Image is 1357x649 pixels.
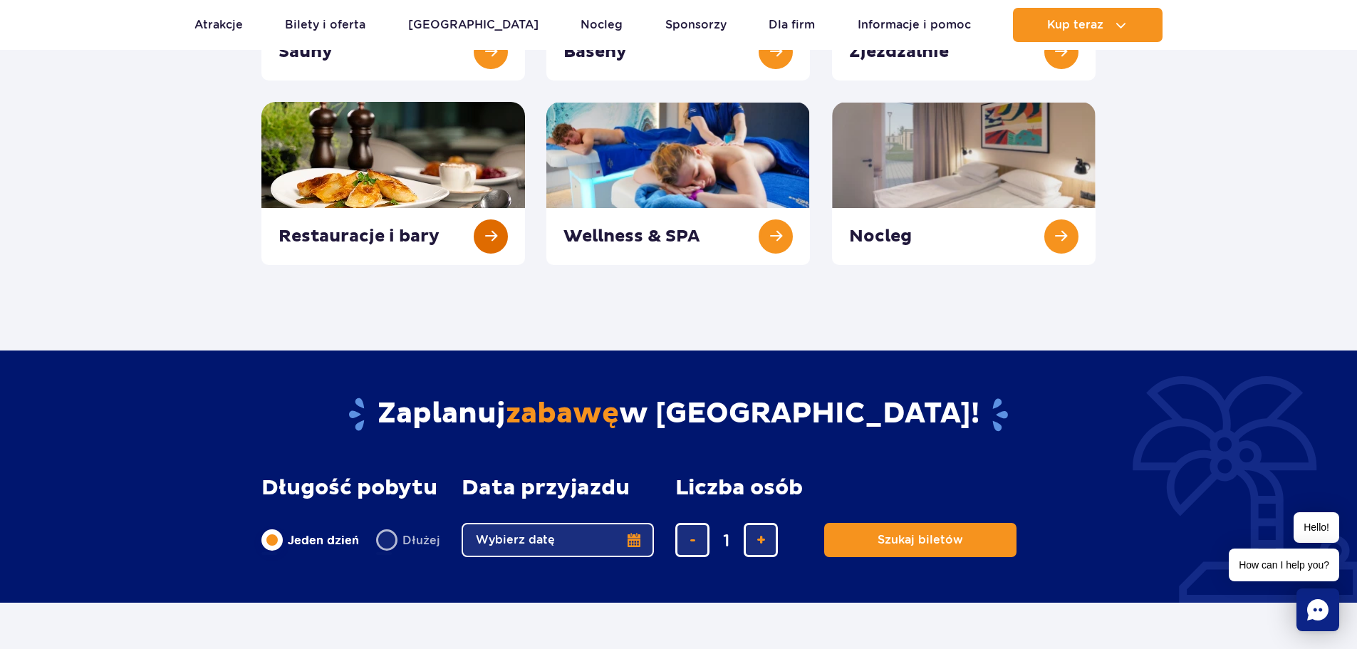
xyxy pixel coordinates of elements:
label: Jeden dzień [261,525,359,555]
span: Szukaj biletów [878,534,963,546]
span: Hello! [1294,512,1339,543]
button: Szukaj biletów [824,523,1017,557]
span: Długość pobytu [261,476,437,500]
a: [GEOGRAPHIC_DATA] [408,8,539,42]
span: Data przyjazdu [462,476,630,500]
a: Dla firm [769,8,815,42]
button: usuń bilet [675,523,709,557]
span: Liczba osób [675,476,803,500]
div: Chat [1296,588,1339,631]
input: liczba biletów [709,523,744,557]
span: Kup teraz [1047,19,1103,31]
a: Nocleg [581,8,623,42]
h2: Zaplanuj w [GEOGRAPHIC_DATA]! [261,396,1096,433]
a: Atrakcje [194,8,243,42]
a: Informacje i pomoc [858,8,971,42]
button: dodaj bilet [744,523,778,557]
span: How can I help you? [1229,549,1339,581]
a: Bilety i oferta [285,8,365,42]
button: Kup teraz [1013,8,1163,42]
span: zabawę [506,396,619,432]
form: Planowanie wizyty w Park of Poland [261,476,1096,557]
a: Sponsorzy [665,8,727,42]
label: Dłużej [376,525,440,555]
button: Wybierz datę [462,523,654,557]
